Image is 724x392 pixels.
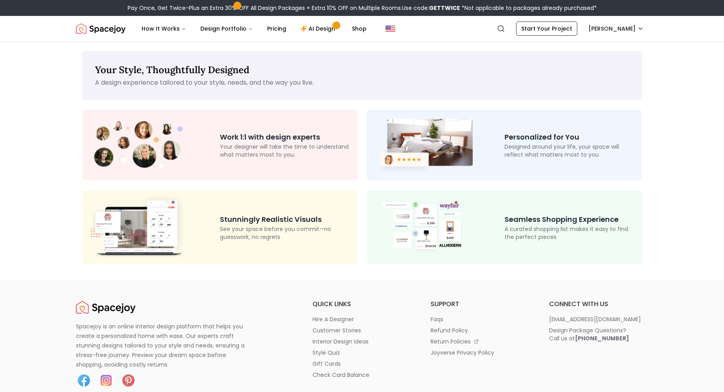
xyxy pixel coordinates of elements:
[505,132,636,143] p: Personalized for You
[220,225,351,241] p: See your space before you commit—no guesswork, no regrets
[76,299,136,315] a: Spacejoy
[89,117,188,173] img: Design Experts
[76,21,126,37] a: Spacejoy
[220,132,351,143] p: Work 1:1 with design experts
[549,326,648,342] a: Design Package Questions?Call us at[PHONE_NUMBER]
[431,326,530,334] a: refund policy
[549,326,629,342] div: Design Package Questions? Call us at
[313,315,354,323] p: hire a designer
[135,21,373,37] nav: Main
[516,21,577,36] a: Start Your Project
[76,322,254,369] p: Spacejoy is an online interior design platform that helps you create a personalized home with eas...
[313,338,412,345] a: interior design ideas
[460,4,597,12] span: *Not applicable to packages already purchased*
[313,326,361,334] p: customer stories
[549,315,648,323] a: [EMAIL_ADDRESS][DOMAIN_NAME]
[431,299,530,309] h6: support
[261,21,293,37] a: Pricing
[431,338,471,345] p: return policies
[431,315,530,323] a: faqs
[549,315,641,323] p: [EMAIL_ADDRESS][DOMAIN_NAME]
[431,338,530,345] a: return policies
[431,349,530,357] a: joyverse privacy policy
[313,349,340,357] p: style quiz
[575,334,629,342] b: [PHONE_NUMBER]
[313,338,369,345] p: interior design ideas
[584,21,648,36] button: [PERSON_NAME]
[429,4,460,12] b: GETTWICE
[346,21,373,37] a: Shop
[89,196,188,258] img: 3D Design
[76,373,92,388] img: Facebook icon
[505,143,636,159] p: Designed around your life, your space will reflect what matters most to you
[76,299,136,315] img: Spacejoy Logo
[386,24,395,33] img: United States
[76,16,648,41] nav: Global
[135,21,192,37] button: How It Works
[120,373,136,388] img: Pinterest icon
[128,4,597,12] div: Pay Once, Get Twice-Plus an Extra 30% OFF All Design Packages + Extra 10% OFF on Multiple Rooms.
[505,225,636,241] p: A curated shopping list makes it easy to find the perfect pieces
[549,299,648,309] h6: connect with us
[76,21,126,37] img: Spacejoy Logo
[95,64,629,76] p: Your Style, Thoughtfully Designed
[431,326,468,334] p: refund policy
[220,143,351,159] p: Your designer will take the time to understand what matters most to you.
[294,21,344,37] a: AI Design
[313,371,412,379] a: check card balance
[313,299,412,309] h6: quick links
[431,349,494,357] p: joyverse privacy policy
[95,78,629,87] p: A design experience tailored to your style, needs, and the way you live.
[194,21,259,37] button: Design Portfolio
[313,371,369,379] p: check card balance
[373,199,473,256] img: Shop Design
[402,4,460,12] span: Use code:
[505,214,636,225] p: Seamless Shopping Experience
[313,326,412,334] a: customer stories
[373,116,473,174] img: Room Design
[313,360,341,368] p: gift cards
[220,214,351,225] p: Stunningly Realistic Visuals
[98,373,114,388] img: Instagram icon
[313,349,412,357] a: style quiz
[313,315,412,323] a: hire a designer
[313,360,412,368] a: gift cards
[431,315,443,323] p: faqs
